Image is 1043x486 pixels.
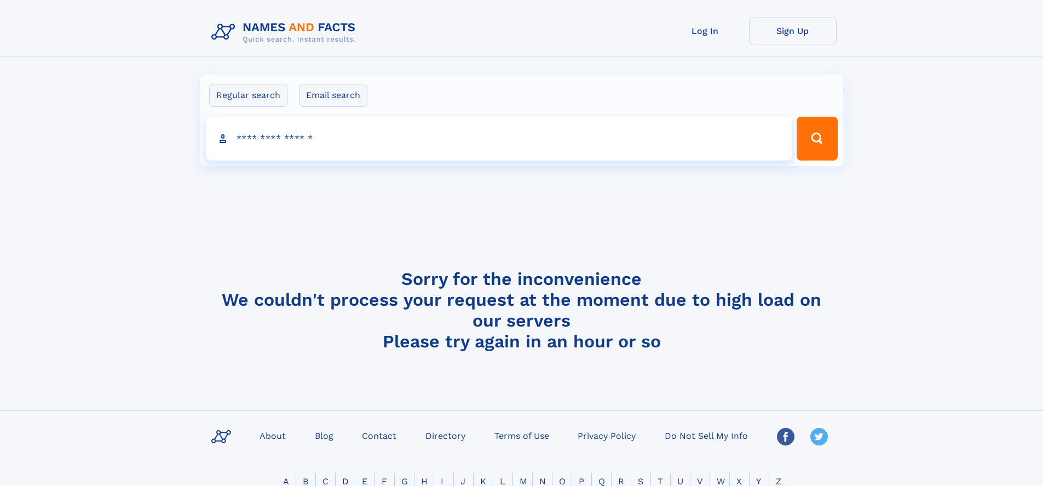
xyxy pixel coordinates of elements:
input: search input [206,117,792,161]
a: Blog [310,427,338,443]
label: Email search [299,84,367,107]
h4: Sorry for the inconvenience We couldn't process your request at the moment due to high load on ou... [207,268,837,352]
a: Do Not Sell My Info [660,427,752,443]
img: Logo Names and Facts [207,18,365,47]
a: About [255,427,290,443]
img: Twitter [810,428,828,445]
img: Facebook [777,428,794,445]
label: Regular search [209,84,287,107]
a: Log In [661,18,749,44]
a: Privacy Policy [573,427,640,443]
a: Directory [421,427,470,443]
a: Sign Up [749,18,837,44]
button: Search Button [797,117,837,161]
a: Terms of Use [490,427,554,443]
a: Contact [358,427,401,443]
